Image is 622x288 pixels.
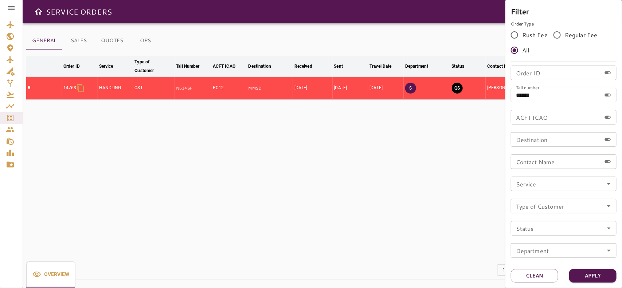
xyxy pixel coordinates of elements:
[604,201,614,211] button: Open
[569,269,617,283] button: Apply
[511,27,617,58] div: rushFeeOrder
[511,21,617,27] p: Order Type
[511,5,617,17] h6: Filter
[604,179,614,189] button: Open
[604,223,614,233] button: Open
[522,46,529,55] span: All
[516,84,540,91] label: Tail number
[604,245,614,256] button: Open
[522,31,548,39] span: Rush Fee
[511,269,558,283] button: Clean
[565,31,598,39] span: Regular Fee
